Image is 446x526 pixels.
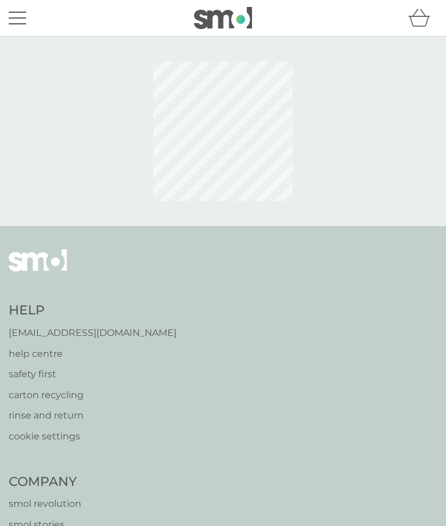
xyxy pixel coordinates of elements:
[9,7,26,29] button: menu
[9,388,177,403] a: carton recycling
[9,473,133,491] h4: Company
[9,302,177,320] h4: Help
[9,346,177,362] a: help centre
[9,367,177,382] a: safety first
[9,325,177,341] a: [EMAIL_ADDRESS][DOMAIN_NAME]
[9,429,177,444] a: cookie settings
[9,496,133,511] a: smol revolution
[9,408,177,423] a: rinse and return
[408,6,437,30] div: basket
[9,249,67,289] img: smol
[194,7,252,29] img: smol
